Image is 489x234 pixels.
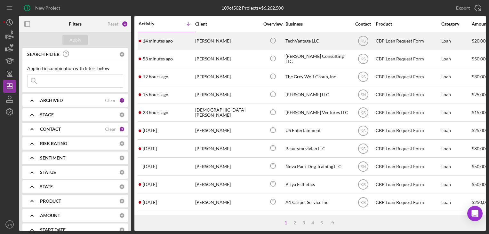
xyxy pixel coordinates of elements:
div: Reset [108,21,118,27]
div: [PERSON_NAME] [195,158,259,175]
time: 2025-08-26 04:25 [143,74,168,79]
div: 0 [119,213,125,218]
div: CBP Loan Request Form [376,33,440,50]
div: [PERSON_NAME] [195,86,259,103]
div: Loan [441,122,471,139]
div: Open Intercom Messenger [467,206,483,221]
text: SN [360,164,366,169]
div: Beautymevivian LLC [285,140,349,157]
b: CONTACT [40,127,61,132]
div: 0 [119,184,125,190]
div: CBP Loan Request Form [376,51,440,67]
div: 0 [119,155,125,161]
div: Product [376,21,440,27]
div: 0 [119,141,125,146]
div: [PERSON_NAME] [195,140,259,157]
div: Loan [441,194,471,211]
div: CBP Loan Request Form [376,176,440,193]
div: [PERSON_NAME] [195,194,259,211]
div: [PERSON_NAME] Ventures LLC [285,104,349,121]
div: Client [195,21,259,27]
text: KS [360,39,365,43]
div: 0 [119,198,125,204]
text: SN [360,93,366,97]
time: 2025-08-25 14:42 [143,128,157,133]
div: Loan [441,33,471,50]
button: Export [450,2,486,14]
div: Loan [441,86,471,103]
button: New Project [19,2,67,14]
div: [PERSON_NAME] [195,176,259,193]
b: Filters [69,21,82,27]
div: The Grey Wolf Group, Inc. [285,68,349,85]
b: SEARCH FILTER [27,52,60,57]
time: 2025-08-22 15:50 [143,182,157,187]
div: 0 [119,227,125,233]
div: Business [285,21,349,27]
div: Loan [441,51,471,67]
div: A1 Carpet Service Inc [285,194,349,211]
div: Nova Pack Dog Training LLC [285,158,349,175]
div: US Entertainment [285,122,349,139]
div: CBP Loan Request Form [376,194,440,211]
div: [DEMOGRAPHIC_DATA][PERSON_NAME] [195,104,259,121]
b: SENTIMENT [40,155,65,160]
div: [PERSON_NAME] [195,51,259,67]
div: Category [441,21,471,27]
div: CBP Loan Request Form [376,68,440,85]
div: Clear [105,98,116,103]
b: ARCHIVED [40,98,63,103]
b: AMOUNT [40,213,60,218]
text: KS [360,57,365,61]
div: neXco Inc. [285,212,349,229]
div: 3 [119,126,125,132]
b: STATUS [40,170,56,175]
b: RISK RATING [40,141,67,146]
div: CBP Loan Request Form [376,122,440,139]
b: STAGE [40,112,54,117]
div: CBP Loan Request Form [376,212,440,229]
div: Contact [351,21,375,27]
div: 2 [290,220,299,225]
time: 2025-08-26 02:00 [143,92,168,97]
button: Apply [62,35,88,45]
text: KS [360,75,365,79]
div: [PERSON_NAME] [195,212,259,229]
div: 0 [119,112,125,118]
div: TechVantage LLC [285,33,349,50]
text: SN [7,223,12,226]
div: CBP Loan Request Form [376,158,440,175]
div: 5 [317,220,326,225]
div: 4 [122,21,128,27]
time: 2025-08-26 15:47 [143,56,173,61]
div: Overview [261,21,285,27]
div: Loan [441,158,471,175]
time: 2025-08-26 16:26 [143,38,173,43]
div: 1 [119,97,125,103]
b: STATE [40,184,53,189]
button: SN [3,218,16,231]
b: START DATE [40,227,66,232]
div: New Project [35,2,60,14]
div: CBP Loan Request Form [376,86,440,103]
b: PRODUCT [40,199,61,204]
div: 109 of 502 Projects • $6,262,500 [221,5,284,11]
div: Priya Esthetics [285,176,349,193]
div: 4 [308,220,317,225]
text: KS [360,129,365,133]
time: 2025-08-22 13:28 [143,200,157,205]
div: Clear [105,127,116,132]
div: Loan [441,104,471,121]
div: Activity [139,21,167,26]
div: 1 [281,220,290,225]
div: [PERSON_NAME] [195,33,259,50]
div: Export [456,2,470,14]
time: 2025-08-25 18:03 [143,110,168,115]
div: Apply [69,35,81,45]
text: KS [360,200,365,205]
div: [PERSON_NAME] [195,68,259,85]
div: [PERSON_NAME] [195,122,259,139]
div: 3 [299,220,308,225]
div: Loan [441,140,471,157]
time: 2025-08-22 19:06 [143,164,157,169]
